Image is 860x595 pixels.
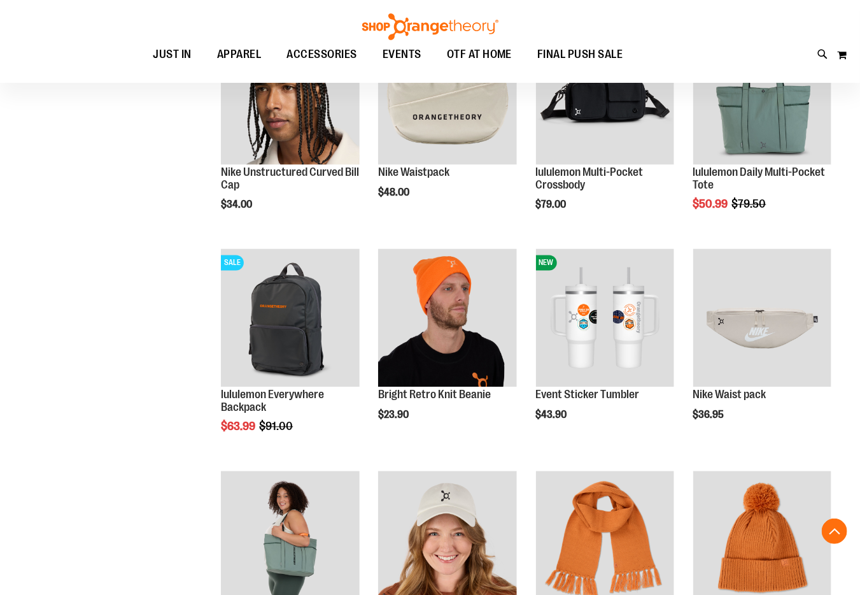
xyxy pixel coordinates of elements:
[259,420,295,433] span: $91.00
[447,40,512,69] span: OTF AT HOME
[536,166,644,192] a: lululemon Multi-Pocket Crossbody
[372,20,523,231] div: product
[525,40,636,69] a: FINAL PUSH SALE
[221,249,359,387] img: lululemon Everywhere Backpack
[378,249,516,389] a: Bright Retro Knit Beanie
[360,13,500,40] img: Shop Orangetheory
[687,243,838,454] div: product
[221,166,359,192] a: Nike Unstructured Curved Bill Cap
[378,410,411,421] span: $23.90
[153,40,192,69] span: JUST IN
[536,410,569,421] span: $43.90
[378,27,516,165] img: Nike Waistpack
[204,40,274,69] a: APPAREL
[693,27,831,167] a: lululemon Daily Multi-Pocket ToteSALE
[221,27,359,167] a: Nike Unstructured Curved Bill Cap
[378,166,449,179] a: Nike Waistpack
[221,199,254,211] span: $34.00
[687,20,838,244] div: product
[536,249,674,389] a: OTF 40 oz. Sticker TumblerNEW
[217,40,262,69] span: APPAREL
[536,249,674,387] img: OTF 40 oz. Sticker Tumbler
[221,249,359,389] a: lululemon Everywhere BackpackSALE
[530,243,680,454] div: product
[221,389,324,414] a: lululemon Everywhere Backpack
[530,20,680,244] div: product
[215,20,365,244] div: product
[378,249,516,387] img: Bright Retro Knit Beanie
[274,40,370,69] a: ACCESSORIES
[536,199,568,211] span: $79.00
[693,410,726,421] span: $36.95
[536,27,674,167] a: lululemon Multi-Pocket Crossbody
[372,243,523,454] div: product
[693,27,831,165] img: lululemon Daily Multi-Pocket Tote
[536,389,640,401] a: Event Sticker Tumbler
[221,420,257,433] span: $63.99
[732,198,768,211] span: $79.50
[378,27,516,167] a: Nike Waistpack
[537,40,623,69] span: FINAL PUSH SALE
[693,389,766,401] a: Nike Waist pack
[693,198,730,211] span: $50.99
[434,40,525,69] a: OTF AT HOME
[370,40,434,69] a: EVENTS
[378,187,411,199] span: $48.00
[221,27,359,165] img: Nike Unstructured Curved Bill Cap
[378,389,491,401] a: Bright Retro Knit Beanie
[822,519,847,544] button: Back To Top
[215,243,365,466] div: product
[693,249,831,389] a: Main view of 2024 Convention Nike Waistpack
[693,166,826,192] a: lululemon Daily Multi-Pocket Tote
[536,27,674,165] img: lululemon Multi-Pocket Crossbody
[286,40,357,69] span: ACCESSORIES
[140,40,204,69] a: JUST IN
[693,249,831,387] img: Main view of 2024 Convention Nike Waistpack
[383,40,421,69] span: EVENTS
[536,255,557,271] span: NEW
[221,255,244,271] span: SALE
